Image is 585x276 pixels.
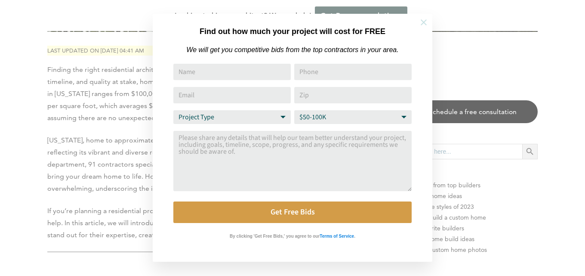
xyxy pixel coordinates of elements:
input: Email Address [173,87,291,103]
em: We will get you competitive bids from the top contractors in your area. [186,46,398,53]
input: Name [173,64,291,80]
button: Get Free Bids [173,202,412,223]
select: Project Type [173,110,291,124]
input: Zip [294,87,412,103]
strong: Terms of Service [320,234,354,239]
strong: . [354,234,355,239]
select: Budget Range [294,110,412,124]
textarea: Comment or Message [173,131,412,191]
strong: Find out how much your project will cost for FREE [200,27,385,36]
input: Phone [294,64,412,80]
strong: By clicking 'Get Free Bids,' you agree to our [230,234,320,239]
button: Close [409,7,439,37]
a: Terms of Service [320,232,354,239]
